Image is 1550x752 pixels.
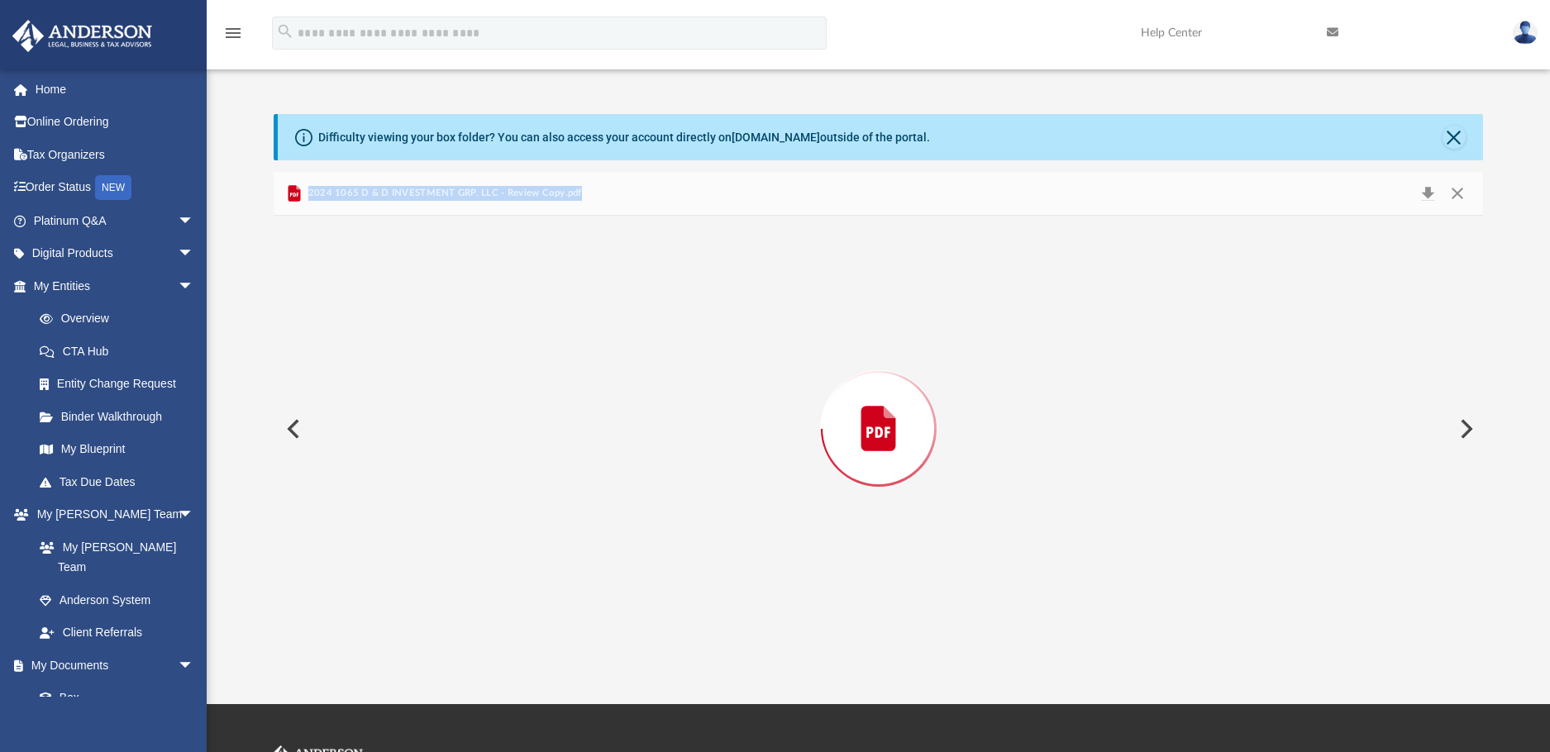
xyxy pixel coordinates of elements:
button: Download [1413,182,1443,205]
span: arrow_drop_down [178,498,211,532]
a: Client Referrals [23,616,211,650]
button: Close [1443,126,1466,149]
a: My [PERSON_NAME] Team [23,531,203,583]
a: menu [223,31,243,43]
a: My Documentsarrow_drop_down [12,649,211,682]
a: Tax Due Dates [23,465,219,498]
a: My Blueprint [23,433,211,466]
button: Next File [1447,406,1483,452]
div: NEW [95,175,131,200]
img: Anderson Advisors Platinum Portal [7,20,157,52]
button: Previous File [274,406,310,452]
span: 2024 1065 D & D INVESTMENT GRP. LLC - Review Copy.pdf [304,186,581,201]
a: My Entitiesarrow_drop_down [12,269,219,302]
a: CTA Hub [23,335,219,368]
span: arrow_drop_down [178,649,211,683]
a: My [PERSON_NAME] Teamarrow_drop_down [12,498,211,531]
a: Tax Organizers [12,138,219,171]
i: search [276,22,294,40]
a: Entity Change Request [23,368,219,401]
span: arrow_drop_down [178,204,211,238]
a: Overview [23,302,219,336]
button: Close [1442,182,1471,205]
a: Digital Productsarrow_drop_down [12,237,219,270]
div: Preview [274,172,1483,642]
a: Binder Walkthrough [23,400,219,433]
a: Box [23,682,203,715]
img: User Pic [1513,21,1538,45]
a: Anderson System [23,583,211,616]
a: Online Ordering [12,106,219,139]
i: menu [223,23,243,43]
a: Platinum Q&Aarrow_drop_down [12,204,219,237]
div: Difficulty viewing your box folder? You can also access your account directly on outside of the p... [318,129,930,146]
span: arrow_drop_down [178,237,211,271]
a: Order StatusNEW [12,171,219,205]
a: [DOMAIN_NAME] [732,131,820,144]
a: Home [12,73,219,106]
span: arrow_drop_down [178,269,211,303]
